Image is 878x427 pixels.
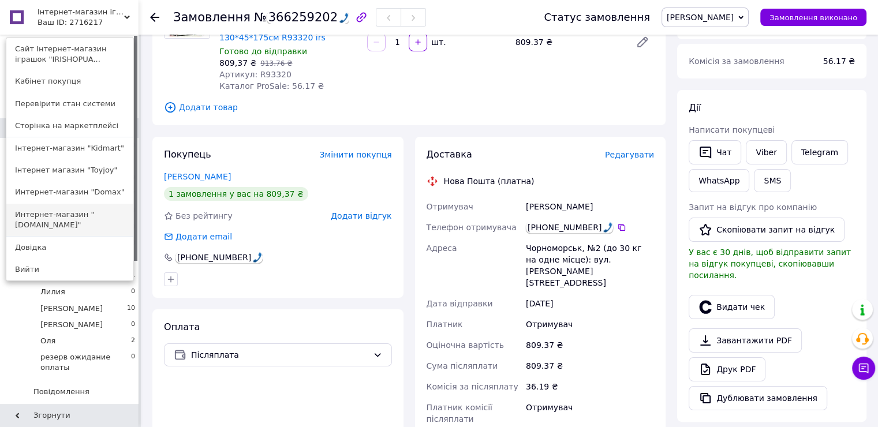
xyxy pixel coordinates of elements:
button: Видати чек [689,295,775,319]
a: Перевірити стан системи [6,93,133,115]
span: Змінити покупця [320,150,392,159]
div: Нова Пошта (платна) [441,175,537,187]
div: 36.19 ₴ [524,376,656,397]
span: Редагувати [605,150,654,159]
div: [DATE] [524,293,656,314]
a: Сайт Інтернет-магазин іграшок "IRISHOPUA... [6,38,133,70]
span: Без рейтингу [175,211,233,220]
span: Лилия [40,287,65,297]
a: Интернет-магазин "Domax" [6,181,133,203]
span: Інтернет-магазин іграшок "IRISHOPUA" [38,7,124,17]
a: WhatsApp [689,169,749,192]
span: резерв ожидание оплаты [40,352,131,373]
a: Друк PDF [689,357,765,381]
div: Call: +380 66 105 19 21 [526,222,613,233]
div: Повернутися назад [150,12,159,23]
span: Оля [40,336,55,346]
span: Каталог ProSale: 56.17 ₴ [219,81,324,91]
a: Вийти [6,259,133,280]
span: Післяплата [191,349,368,361]
button: Скопіювати запит на відгук [689,218,845,242]
a: Интернет-магазин "[DOMAIN_NAME]" [6,204,133,236]
img: hfpfyWBK5wQHBAGPgDf9c6qAYOxxMAAAAASUVORK5CYII= [339,13,349,23]
div: Додати email [174,231,233,242]
div: Ваш ID: 2716217 [38,17,86,28]
span: Додати відгук [331,211,391,220]
a: Редагувати [631,31,654,54]
a: Сторінка на маркетплейсі [6,115,133,137]
span: Написати покупцеві [689,125,775,134]
a: Кабінет покупця [6,70,133,92]
a: Завантажити PDF [689,328,802,353]
span: 10 [127,304,135,314]
span: Покупець [164,149,211,160]
span: Готово до відправки [219,47,307,56]
span: 0 [131,320,135,330]
span: [PERSON_NAME] [667,13,734,22]
span: 0 [131,352,135,373]
div: Call: +380 66 105 19 21 [175,252,263,263]
span: № [254,10,349,24]
button: Замовлення виконано [760,9,866,26]
span: Платник [427,320,463,329]
button: Чат [689,140,741,164]
span: Платник комісії післяплати [427,403,492,424]
span: У вас є 30 днів, щоб відправити запит на відгук покупцеві, скопіювавши посилання. [689,248,851,280]
button: Дублювати замовлення [689,386,827,410]
span: Оціночна вартість [427,340,504,350]
div: Отримувач [524,314,656,335]
div: [PERSON_NAME] [524,196,656,217]
span: 2 [131,336,135,346]
span: Запит на відгук про компанію [689,203,817,212]
span: Адреса [427,244,457,253]
span: Артикул: R93320 [219,70,292,79]
span: [PERSON_NAME] [40,304,103,314]
span: Повідомлення [33,387,89,397]
a: Telegram [791,140,848,164]
div: 1 замовлення у вас на 809,37 ₴ [164,187,308,201]
span: 56.17 ₴ [823,57,855,66]
div: шт. [428,36,447,48]
img: hfpfyWBK5wQHBAGPgDf9c6qAYOxxMAAAAASUVORK5CYII= [603,222,612,233]
span: Доставка [427,149,472,160]
span: Комісія за замовлення [689,57,784,66]
a: [PERSON_NAME] [164,172,231,181]
span: Сума післяплати [427,361,498,370]
div: Статус замовлення [544,12,650,23]
span: Замовлення [173,10,251,24]
span: Дата відправки [427,299,493,308]
img: hfpfyWBK5wQHBAGPgDf9c6qAYOxxMAAAAASUVORK5CYII= [253,252,262,263]
div: Чорноморськ, №2 (до 30 кг на одне місце): вул. [PERSON_NAME][STREET_ADDRESS] [524,238,656,293]
span: [PERSON_NAME] [40,320,103,330]
div: Додати email [163,231,233,242]
a: Viber [746,140,786,164]
span: 913.76 ₴ [260,59,292,68]
a: Інтернет магазин "Toyjoy" [6,159,133,181]
div: Call: 366259202 [267,12,349,24]
div: 809.37 ₴ [511,34,626,50]
span: 809,37 ₴ [219,58,256,68]
span: Телефон отримувача [427,223,517,232]
button: SMS [754,169,791,192]
span: Додати товар [164,101,654,114]
button: Чат з покупцем [852,357,875,380]
span: Отримувач [427,202,473,211]
span: Замовлення виконано [769,13,857,22]
span: Дії [689,102,701,113]
a: Інтернет-магазин "Kidmart" [6,137,133,159]
span: Оплата [164,321,200,332]
span: Комісія за післяплату [427,382,518,391]
span: 0 [131,287,135,297]
div: 809.37 ₴ [524,335,656,355]
div: 809.37 ₴ [524,355,656,376]
a: Довідка [6,237,133,259]
a: Шкаф тканевый раскладной для хранения вещей 130*45*175см R93320 irs [219,10,342,42]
